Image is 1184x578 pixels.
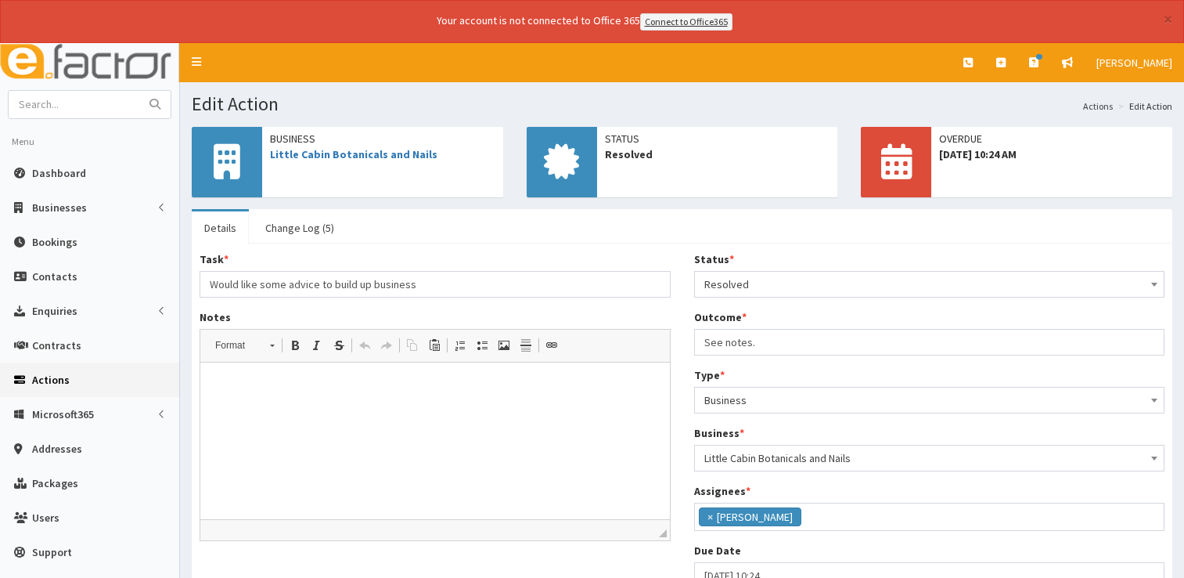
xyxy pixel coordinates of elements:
a: Insert Horizontal Line [515,335,537,356]
span: Business [704,389,1155,411]
div: Your account is not connected to Office 365 [127,13,1042,31]
button: × [1164,11,1172,27]
span: [PERSON_NAME] [1096,56,1172,70]
a: Undo (Ctrl+Z) [354,335,376,356]
a: Redo (Ctrl+Y) [376,335,398,356]
input: Search... [9,91,140,118]
a: Link (Ctrl+L) [541,335,563,356]
span: Little Cabin Botanicals and Nails [694,445,1165,471]
a: [PERSON_NAME] [1085,43,1184,82]
a: Actions [1083,99,1113,113]
span: Microsoft365 [32,407,94,421]
a: Insert/Remove Bulleted List [471,335,493,356]
li: Paul Slade [699,508,801,526]
a: Insert/Remove Numbered List [449,335,471,356]
a: Copy (Ctrl+C) [401,335,423,356]
a: Strike Through [328,335,350,356]
label: Type [694,367,725,383]
label: Business [694,425,744,441]
a: Bold (Ctrl+B) [284,335,306,356]
label: Status [694,251,734,267]
span: Enquiries [32,304,77,318]
span: OVERDUE [939,131,1164,146]
label: Notes [200,309,231,325]
span: Dashboard [32,166,86,180]
span: Addresses [32,442,82,456]
span: Little Cabin Botanicals and Nails [704,447,1155,469]
span: Resolved [605,146,830,162]
span: Resolved [704,273,1155,295]
span: Support [32,545,72,559]
span: Resolved [694,271,1165,298]
span: Users [32,511,59,525]
span: Actions [32,373,70,387]
a: Little Cabin Botanicals and Nails [270,147,437,161]
a: Format [207,334,283,356]
a: Paste (Ctrl+V) [423,335,445,356]
span: Format [207,335,262,356]
a: Details [192,211,249,244]
label: Task [200,251,229,267]
span: Drag to resize [659,529,667,537]
span: Business [694,387,1165,414]
span: × [707,509,713,525]
label: Assignees [694,483,750,499]
label: Outcome [694,309,747,325]
span: Bookings [32,235,77,249]
a: Italic (Ctrl+I) [306,335,328,356]
span: [DATE] 10:24 AM [939,146,1164,162]
li: Edit Action [1114,99,1172,113]
a: Connect to Office365 [640,13,732,31]
span: Businesses [32,200,87,215]
h1: Edit Action [192,94,1172,114]
iframe: Rich Text Editor, notes [200,363,670,519]
span: Business [270,131,495,146]
span: Packages [32,476,78,490]
a: Change Log (5) [253,211,347,244]
label: Due Date [694,543,741,558]
span: Contacts [32,269,77,284]
span: Contracts [32,338,81,352]
a: Image [493,335,515,356]
span: Status [605,131,830,146]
